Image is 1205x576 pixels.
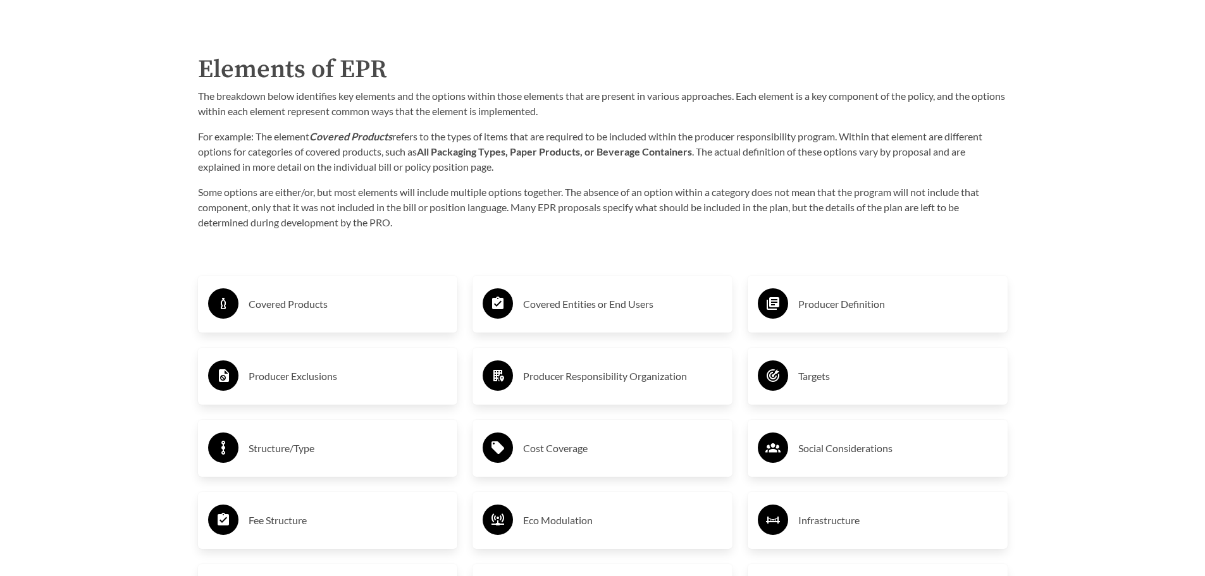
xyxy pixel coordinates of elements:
[417,145,692,157] strong: All Packaging Types, Paper Products, or Beverage Containers
[198,185,1008,230] p: Some options are either/or, but most elements will include multiple options together. The absence...
[249,510,448,530] h3: Fee Structure
[198,51,1008,89] h2: Elements of EPR
[249,438,448,458] h3: Structure/Type
[198,129,1008,175] p: For example: The element refers to the types of items that are required to be included within the...
[798,366,998,386] h3: Targets
[309,130,392,142] strong: Covered Products
[523,294,722,314] h3: Covered Entities or End Users
[798,438,998,458] h3: Social Considerations
[798,510,998,530] h3: Infrastructure
[798,294,998,314] h3: Producer Definition
[249,366,448,386] h3: Producer Exclusions
[523,510,722,530] h3: Eco Modulation
[523,366,722,386] h3: Producer Responsibility Organization
[249,294,448,314] h3: Covered Products
[523,438,722,458] h3: Cost Coverage
[198,89,1008,119] p: The breakdown below identifies key elements and the options within those elements that are presen...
